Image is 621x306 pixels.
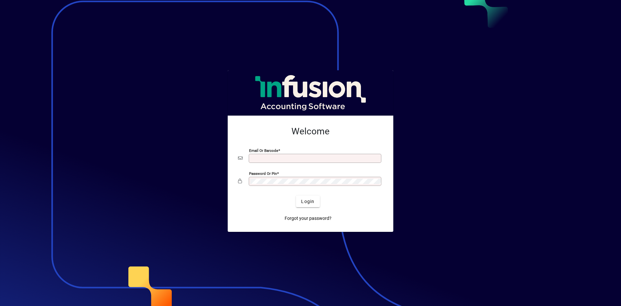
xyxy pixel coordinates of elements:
[285,215,332,222] span: Forgot your password?
[238,126,383,137] h2: Welcome
[282,212,334,224] a: Forgot your password?
[296,196,320,207] button: Login
[249,148,278,153] mat-label: Email or Barcode
[249,171,277,176] mat-label: Password or Pin
[301,198,314,205] span: Login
